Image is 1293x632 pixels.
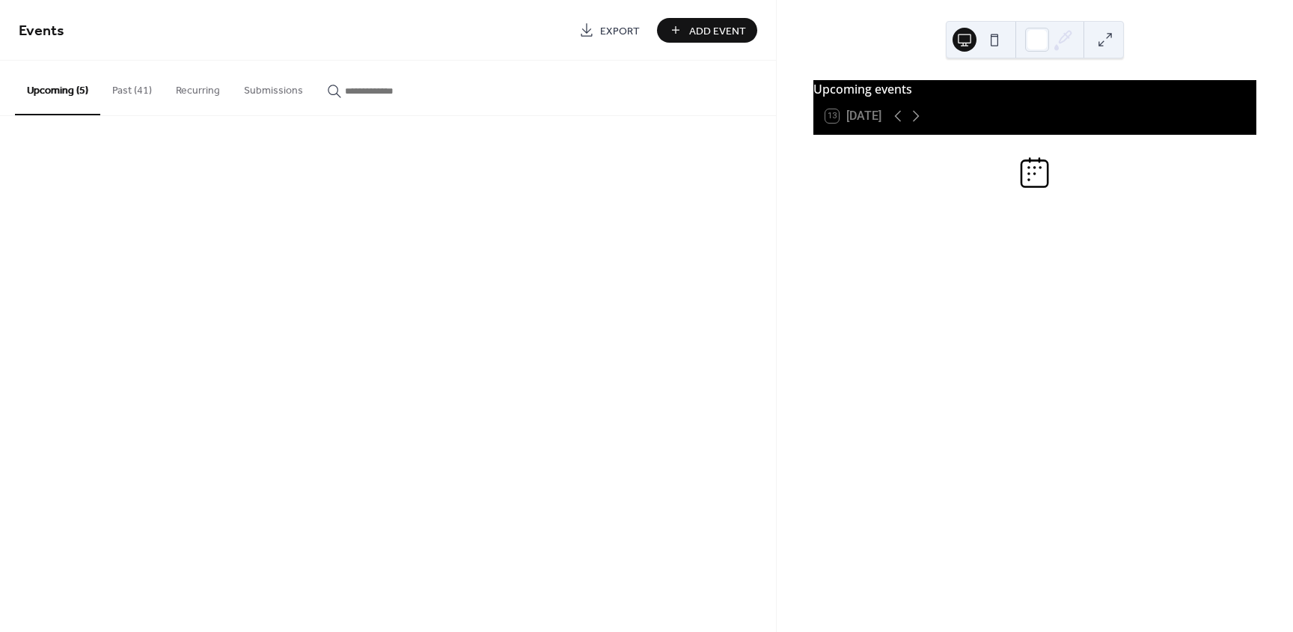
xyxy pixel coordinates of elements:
[600,23,640,39] span: Export
[689,23,746,39] span: Add Event
[100,61,164,114] button: Past (41)
[657,18,757,43] button: Add Event
[15,61,100,115] button: Upcoming (5)
[568,18,651,43] a: Export
[232,61,315,114] button: Submissions
[164,61,232,114] button: Recurring
[19,16,64,46] span: Events
[813,80,1256,98] div: Upcoming events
